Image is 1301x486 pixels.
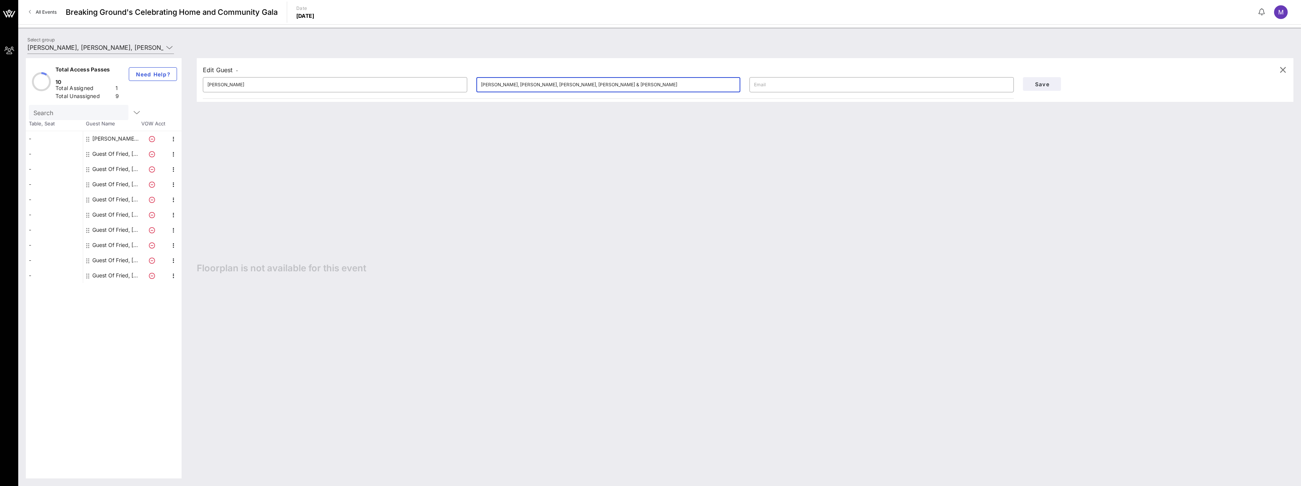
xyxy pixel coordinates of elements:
div: - [26,161,83,177]
span: - [236,68,238,73]
div: Guest Of Fried, Frank, Harris, Shriver & Jacobson [92,177,140,192]
a: All Events [24,6,61,18]
span: Need Help? [135,71,171,78]
div: 1 [115,84,121,94]
input: First Name* [207,79,463,91]
div: Guest Of Fried, Frank, Harris, Shriver & Jacobson [92,207,140,222]
div: Guest Of Fried, Frank, Harris, Shriver & Jacobson [92,161,140,177]
p: Date [296,5,315,12]
div: - [26,207,83,222]
button: Need Help? [129,67,177,81]
span: M [1278,8,1284,16]
button: Save [1023,77,1061,91]
div: Total Assigned [55,84,112,94]
div: 9 [115,92,121,102]
p: [DATE] [296,12,315,20]
div: - [26,177,83,192]
div: Guest Of Fried, Frank, Harris, Shriver & Jacobson [92,237,140,253]
div: - [26,253,83,268]
div: M [1274,5,1288,19]
div: Guest Of Fried, Frank, Harris, Shriver & Jacobson [92,146,140,161]
div: Guest Of Fried, Frank, Harris, Shriver & Jacobson [92,222,140,237]
input: Last Name* [481,79,736,91]
label: Select group [27,37,55,43]
span: Table, Seat [26,120,83,128]
div: - [26,192,83,207]
span: VOW Acct [140,120,166,128]
div: Total Access Passes [55,66,112,75]
span: Guest Name [83,120,140,128]
span: Floorplan is not available for this event [197,263,366,274]
div: Guest Of Fried, Frank, Harris, Shriver & Jacobson [92,268,140,283]
div: Guest Of Fried, Frank, Harris, Shriver & Jacobson [92,253,140,268]
div: Michael Werner Fried, Frank, Harris, Shriver & Jacobson [92,131,140,146]
div: Guest Of Fried, Frank, Harris, Shriver & Jacobson [92,192,140,207]
div: - [26,268,83,283]
span: Breaking Ground's Celebrating Home and Community Gala [66,6,278,18]
span: Save [1029,81,1055,87]
div: Total Unassigned [55,92,112,102]
input: Email [754,79,1009,91]
div: - [26,222,83,237]
div: 10 [55,78,121,86]
div: - [26,237,83,253]
div: - [26,146,83,161]
span: All Events [36,9,57,15]
div: - [26,131,83,146]
div: Edit Guest [203,65,238,75]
